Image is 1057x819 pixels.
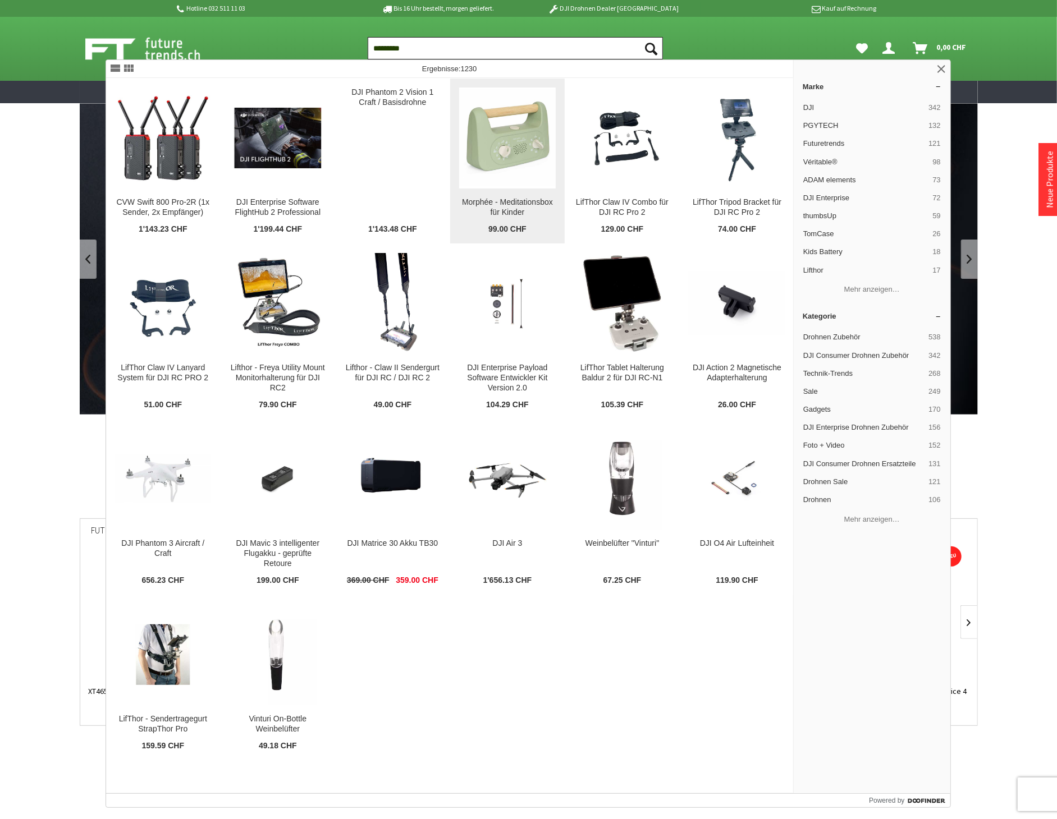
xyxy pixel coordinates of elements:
a: Morphée - Meditationsbox für Kinder Morphée - Meditationsbox für Kinder 99.00 CHF [450,79,565,243]
span: PGYTECH [803,121,924,131]
a: DJI O4 Air Lufteinheit DJI O4 Air Lufteinheit 119.90 CHF [680,420,794,595]
span: 49.00 CHF [374,400,412,410]
span: Kids Battery [803,247,928,257]
img: DJI O4 Air Lufteinheit [689,443,785,516]
span: 72 [932,193,940,203]
p: Hotline 032 511 11 03 [175,2,350,15]
a: LifThor - Sendertragegurt StrapThor Pro LifThor - Sendertragegurt StrapThor Pro 159.59 CHF [106,595,221,760]
span: 656.23 CHF [142,576,184,586]
a: DJI Enterprise Software FlightHub 2 Professional DJI Enterprise Software FlightHub 2 Professional... [221,79,335,243]
img: LifThor Claw IV Lanyard System für DJI RC PRO 2 [125,253,201,354]
a: Vinturi On-Bottle Weinbelüfter Vinturi On-Bottle Weinbelüfter 49.18 CHF [221,595,335,760]
a: DJI Air 3 DJI Air 3 1'656.13 CHF [450,420,565,595]
a: CVW Swift 800 Pro-2R (1x Sender, 2x Empfänger) CVW Swift 800 Pro-2R (1x Sender, 2x Empfänger) 1'1... [106,79,221,243]
span: 132 [928,121,941,131]
span: thumbsUp [803,211,928,221]
div: DJI Phantom 3 Aircraft / Craft [115,539,212,559]
img: Lifthor - Claw II Sendergurt für DJI RC / DJI RC 2 [355,253,430,354]
span: 49.18 CHF [259,741,297,751]
img: LifThor Tablet Halterung Baldur 2 für DJI RC-N1 [574,255,671,352]
span: Gadgets [803,404,924,415]
span: Foto + Video [803,440,924,450]
span: 131 [928,459,941,469]
a: DJI Phantom 3 Aircraft / Craft DJI Phantom 3 Aircraft / Craft 656.23 CHF [106,420,221,595]
img: CVW Swift 800 Pro-2R (1x Sender, 2x Empfänger) [115,93,212,183]
a: DJI Matrice 30 Akku TB30 DJI Matrice 30 Akku TB30 369.00 CHF 359.00 CHF [336,420,450,595]
div: LifThor - Sendertragegurt StrapThor Pro [115,714,212,734]
p: Kauf auf Rechnung [701,2,876,15]
span: DJI Consumer Drohnen Zubehör [803,351,924,361]
img: LifThor Claw IV Combo für DJI RC Pro 2 [574,99,671,177]
span: Drohnen Zubehör [803,332,924,342]
span: Drohnen Sale [803,477,924,487]
a: XT465 Outdoor Koffer für DJI RC Plus 2 Controller [86,685,212,708]
div: Futuretrends Neuheiten [91,519,966,550]
span: 268 [928,369,941,379]
span: DJI Enterprise [803,193,928,203]
span: DJI Enterprise Drohnen Zubehör [803,422,924,432]
span: Véritable® [803,157,928,167]
a: LifThor Claw IV Combo für DJI RC Pro 2 LifThor Claw IV Combo für DJI RC Pro 2 129.00 CHF [565,79,680,243]
img: Vinturi On-Bottle Weinbelüfter [239,604,318,705]
img: Weinbelüfter "Vinturi" [583,429,662,530]
div: LifThor Tablet Halterung Baldur 2 für DJI RC-N1 [574,363,671,383]
a: DJI Phantom 2 Vision 1 Craft / Basisdrohne 1'143.48 CHF [336,79,450,243]
span: 26 [932,229,940,239]
img: Shop Futuretrends - zur Startseite wechseln [85,35,225,63]
p: Bis 16 Uhr bestellt, morgen geliefert. [350,2,525,15]
img: DJI Air 3 [459,431,556,527]
div: LifThor Claw IV Combo für DJI RC Pro 2 [574,197,671,218]
div: LifThor Tripod Bracket für DJI RC Pro 2 [689,197,785,218]
span: 342 [928,103,941,113]
span: 51.00 CHF [144,400,182,410]
span: 342 [928,351,941,361]
p: DJI Drohnen Dealer [GEOGRAPHIC_DATA] [526,2,701,15]
div: DJI Action 2 Magnetische Adapterhalterung [689,363,785,383]
span: 359.00 CHF [396,576,438,586]
span: Ergebnisse: [422,65,477,73]
span: 106 [928,495,941,505]
a: Powered by [869,794,950,807]
span: 1230 [461,65,477,73]
img: LifThor Tripod Bracket für DJI RC Pro 2 [699,88,775,188]
span: ADAM elements [803,175,928,185]
span: 59 [932,211,940,221]
a: Lifthor - Claw II Sendergurt für DJI RC / DJI RC 2 Lifthor - Claw II Sendergurt für DJI RC / DJI ... [336,244,450,419]
span: 0,00 CHF [937,38,967,56]
img: LifThor - Sendertragegurt StrapThor Pro [115,624,212,685]
a: Neue Produkte [1044,151,1055,208]
a: DJI Action 2 Magnetische Adapterhalterung DJI Action 2 Magnetische Adapterhalterung 26.00 CHF [680,244,794,419]
span: Technik-Trends [803,369,924,379]
a: DJI Mavic 3 intelligenter Flugakku - geprüfte Retoure DJI Mavic 3 intelligenter Flugakku - geprüf... [221,420,335,595]
div: DJI Phantom 2 Vision 1 Craft / Basisdrohne [345,88,441,108]
a: LifThor Claw IV Lanyard System für DJI RC PRO 2 LifThor Claw IV Lanyard System für DJI RC PRO 2 5... [106,244,221,419]
img: DJI Mavic 3 intelligenter Flugakku - geprüfte Retoure [230,447,326,511]
div: LifThor Claw IV Lanyard System für DJI RC PRO 2 [115,363,212,383]
img: DJI Matrice 30 Akku TB30 [345,431,441,527]
span: 152 [928,440,941,450]
a: Warenkorb [909,37,972,59]
a: Kategorie [794,307,950,325]
span: 538 [928,332,941,342]
div: DJI Enterprise Payload Software Entwickler Kit Version 2.0 [459,363,556,393]
span: 119.90 CHF [716,576,758,586]
span: 99.00 CHF [488,224,527,234]
span: 369.00 CHF [347,576,389,586]
span: 105.39 CHF [601,400,643,410]
span: Drohnen [803,495,924,505]
div: Morphée - Meditationsbox für Kinder [459,197,556,218]
img: Morphée - Meditationsbox für Kinder [459,90,556,186]
div: Lifthor - Freya Utility Mount Monitorhalterung für DJI RC2 [230,363,326,393]
input: Produkt, Marke, Kategorie, EAN, Artikelnummer… [368,37,663,59]
span: 1'143.23 CHF [139,224,187,234]
div: DJI Air 3 [459,539,556,549]
a: Meine Favoriten [851,37,874,59]
span: 104.29 CHF [486,400,528,410]
div: DJI O4 Air Lufteinheit [689,539,785,549]
a: DJI Matrice 400 [80,103,978,415]
span: 18 [932,247,940,257]
button: Suchen [639,37,663,59]
span: Sale [803,387,924,397]
span: 73 [932,175,940,185]
span: Futuretrends [803,139,924,149]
